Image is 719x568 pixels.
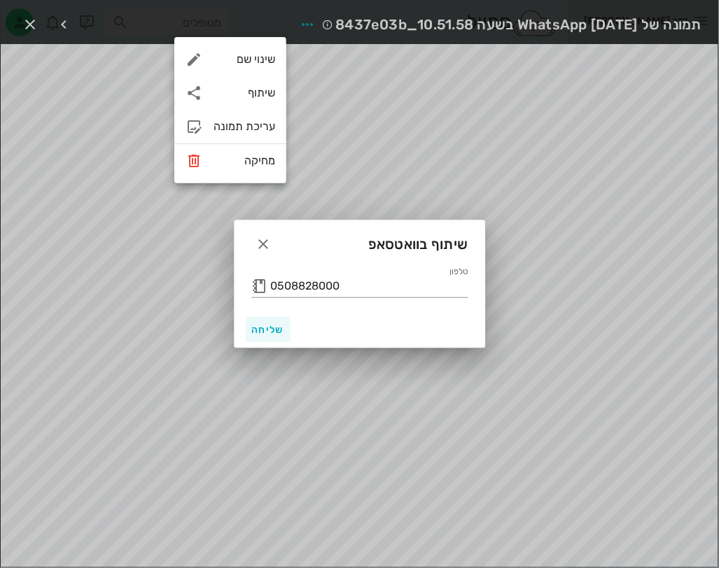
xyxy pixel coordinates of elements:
label: טלפון [449,267,468,277]
div: שיתוף [214,86,275,99]
div: שיתוף בוואטסאפ [235,220,485,264]
span: שליחה [251,324,285,336]
div: שיתוף [174,76,286,110]
button: שליחה [246,317,291,342]
div: שינוי שם [214,52,275,66]
div: מחיקה [214,154,275,167]
div: עריכת תמונה [214,120,275,133]
div: עריכת תמונה [174,110,286,143]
